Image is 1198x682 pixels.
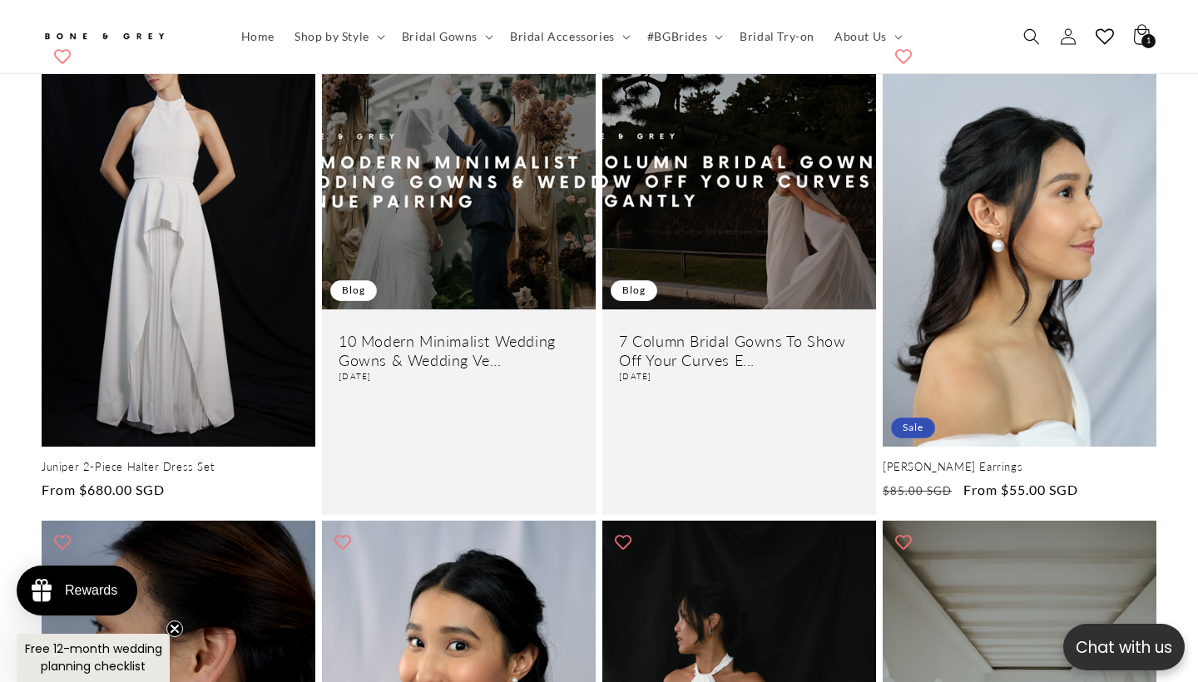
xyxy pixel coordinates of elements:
span: About Us [834,29,887,44]
span: 1 [1146,34,1151,48]
button: Add to wishlist [887,40,920,73]
span: Bridal Try-on [740,29,814,44]
p: Chat with us [1063,635,1185,660]
button: Add to wishlist [46,525,79,558]
a: [PERSON_NAME] Earrings [883,460,1156,474]
a: 7 Column Bridal Gowns To Show Off Your Curves E... [619,332,859,371]
span: #BGBrides [647,29,707,44]
button: Open chatbox [1063,624,1185,670]
summary: Search [1013,18,1050,55]
span: Bridal Accessories [510,29,615,44]
summary: Bridal Accessories [500,19,637,54]
summary: Bridal Gowns [392,19,500,54]
img: Bone and Grey Bridal [42,23,166,51]
summary: Shop by Style [285,19,392,54]
summary: About Us [824,19,909,54]
div: Rewards [65,583,117,598]
a: Bone and Grey Bridal [36,17,215,57]
button: Close teaser [166,620,183,637]
a: Juniper 2-Piece Halter Dress Set [42,460,315,474]
span: Shop by Style [295,29,369,44]
span: Home [241,29,275,44]
button: Add to wishlist [606,525,640,558]
a: 10 Modern Minimalist Wedding Gowns & Wedding Ve... [339,332,579,371]
summary: #BGBrides [637,19,730,54]
button: Add to wishlist [887,525,920,558]
span: Bridal Gowns [402,29,478,44]
button: Add to wishlist [326,525,359,558]
span: Free 12-month wedding planning checklist [25,640,162,675]
a: Bridal Try-on [730,19,824,54]
a: Home [231,19,285,54]
button: Add to wishlist [46,40,79,73]
div: Free 12-month wedding planning checklistClose teaser [17,634,170,682]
